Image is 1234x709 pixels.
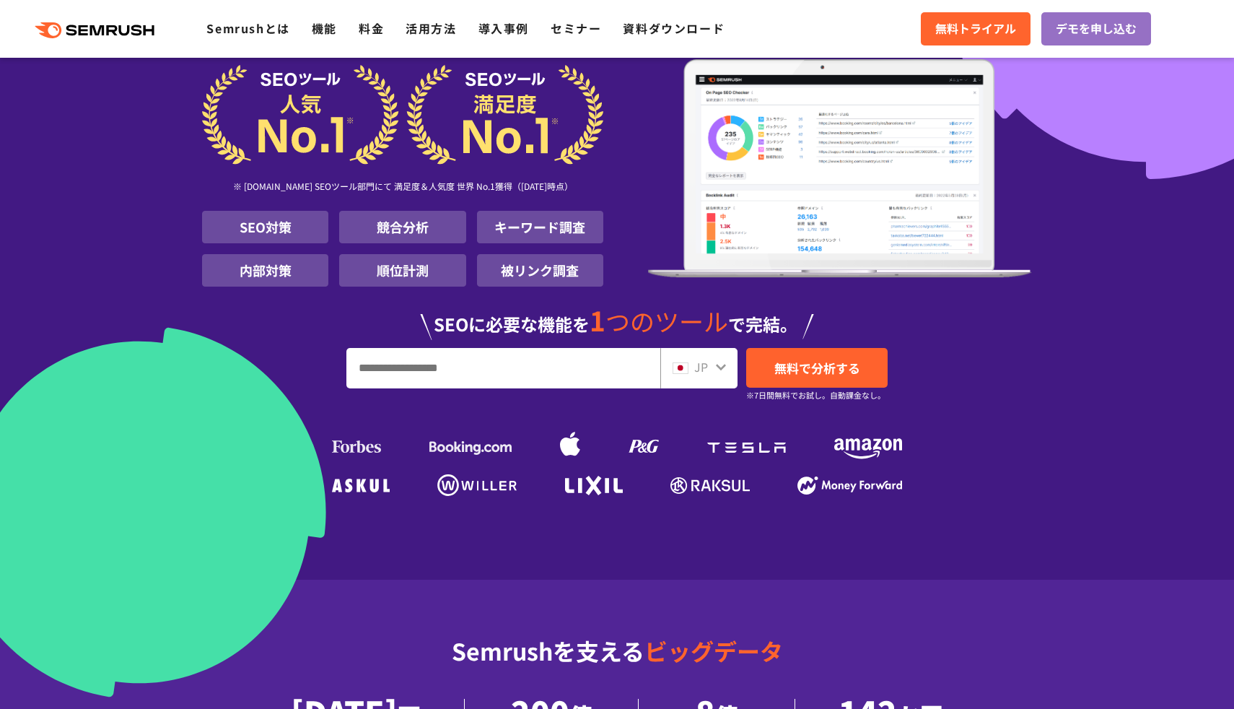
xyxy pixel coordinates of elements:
a: 無料トライアル [921,12,1030,45]
span: JP [694,358,708,375]
div: SEOに必要な機能を [202,292,1032,340]
span: で完結。 [728,311,797,336]
div: Semrushを支える [202,626,1032,699]
a: 導入事例 [478,19,529,37]
li: SEO対策 [202,211,328,243]
a: 活用方法 [406,19,456,37]
span: ビッグデータ [644,634,783,667]
small: ※7日間無料でお試し。自動課金なし。 [746,388,885,402]
span: 無料トライアル [935,19,1016,38]
div: ※ [DOMAIN_NAME] SEOツール部門にて 満足度＆人気度 世界 No.1獲得（[DATE]時点） [202,165,603,211]
li: 順位計測 [339,254,465,287]
input: URL、キーワードを入力してください [347,349,660,388]
a: Semrushとは [206,19,289,37]
span: 1 [590,300,605,339]
span: デモを申し込む [1056,19,1137,38]
a: 機能 [312,19,337,37]
a: 料金 [359,19,384,37]
a: セミナー [551,19,601,37]
span: 無料で分析する [774,359,860,377]
a: 資料ダウンロード [623,19,725,37]
li: 競合分析 [339,211,465,243]
a: デモを申し込む [1041,12,1151,45]
li: 内部対策 [202,254,328,287]
span: つのツール [605,303,728,339]
li: キーワード調査 [477,211,603,243]
li: 被リンク調査 [477,254,603,287]
a: 無料で分析する [746,348,888,388]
